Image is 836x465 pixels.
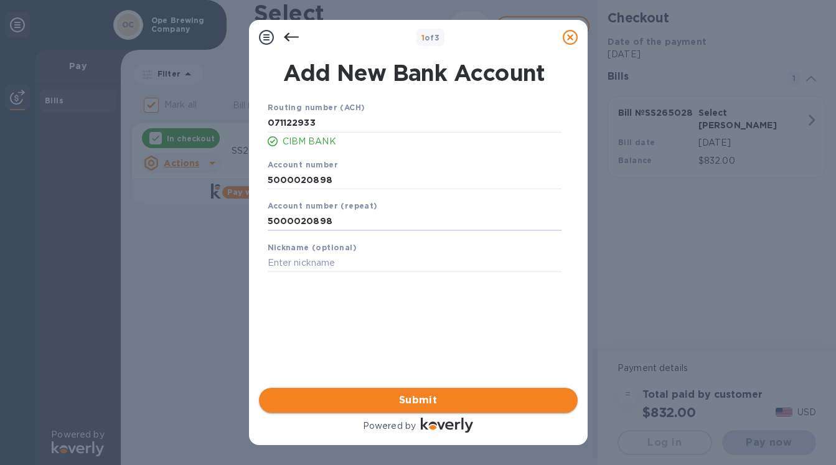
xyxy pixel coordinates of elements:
p: Powered by [363,420,416,433]
input: Enter account number [268,171,561,189]
input: Enter routing number [268,114,561,133]
button: Submit [259,388,578,413]
b: Account number [268,160,339,169]
p: CIBM BANK [283,135,561,148]
b: Account number (repeat) [268,201,378,210]
img: Logo [421,418,473,433]
b: Routing number (ACH) [268,103,365,112]
input: Enter nickname [268,254,561,273]
b: Nickname (optional) [268,243,357,252]
input: Enter account number [268,212,561,231]
span: Submit [269,393,568,408]
span: 1 [421,33,425,42]
b: of 3 [421,33,440,42]
h1: Add New Bank Account [260,60,569,86]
